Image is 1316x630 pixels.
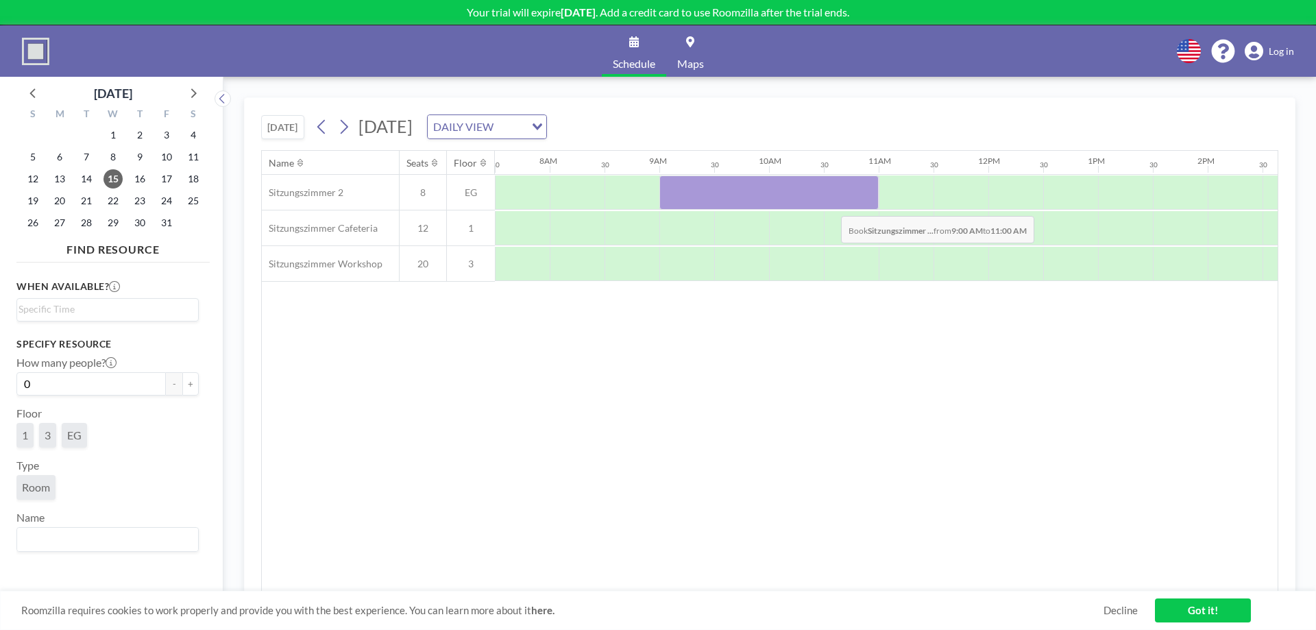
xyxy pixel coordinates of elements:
span: Log in [1269,45,1294,58]
span: EG [67,428,82,442]
span: Monday, October 6, 2025 [50,147,69,167]
span: Sitzungszimmer 2 [262,186,343,199]
div: 1PM [1088,156,1105,166]
span: Roomzilla requires cookies to work properly and provide you with the best experience. You can lea... [21,604,1104,617]
span: 8 [400,186,446,199]
div: 9AM [649,156,667,166]
span: Wednesday, October 15, 2025 [103,169,123,189]
h3: Specify resource [16,338,199,350]
div: 30 [1040,160,1048,169]
span: Wednesday, October 22, 2025 [103,191,123,210]
div: S [180,106,206,124]
span: Saturday, October 4, 2025 [184,125,203,145]
span: Room [22,481,50,494]
span: Saturday, October 11, 2025 [184,147,203,167]
span: Saturday, October 25, 2025 [184,191,203,210]
label: Floor [16,407,42,420]
span: Maps [677,58,704,69]
span: 3 [447,258,495,270]
div: 30 [491,160,500,169]
span: Tuesday, October 7, 2025 [77,147,96,167]
span: Sitzungszimmer Cafeteria [262,222,378,234]
span: Friday, October 24, 2025 [157,191,176,210]
button: - [166,372,182,396]
span: Monday, October 13, 2025 [50,169,69,189]
span: Thursday, October 30, 2025 [130,213,149,232]
h4: FIND RESOURCE [16,237,210,256]
div: Seats [406,157,428,169]
div: 30 [820,160,829,169]
span: Thursday, October 2, 2025 [130,125,149,145]
span: Sunday, October 19, 2025 [23,191,42,210]
span: [DATE] [358,116,413,136]
span: EG [447,186,495,199]
div: 8AM [539,156,557,166]
span: 20 [400,258,446,270]
span: Tuesday, October 14, 2025 [77,169,96,189]
span: DAILY VIEW [430,118,496,136]
label: Type [16,459,39,472]
a: Schedule [602,25,666,77]
span: Wednesday, October 29, 2025 [103,213,123,232]
span: Friday, October 3, 2025 [157,125,176,145]
div: W [100,106,127,124]
a: Got it! [1155,598,1251,622]
b: 9:00 AM [951,226,983,236]
a: Decline [1104,604,1138,617]
label: How many people? [16,356,117,369]
div: 30 [1149,160,1158,169]
div: F [153,106,180,124]
div: Search for option [17,528,198,551]
div: 2PM [1197,156,1215,166]
span: Monday, October 20, 2025 [50,191,69,210]
div: M [47,106,73,124]
div: T [73,106,100,124]
span: Book from to [841,216,1034,243]
img: organization-logo [22,38,49,65]
label: Name [16,511,45,524]
div: Floor [454,157,477,169]
span: Wednesday, October 8, 2025 [103,147,123,167]
span: Sitzungszimmer Workshop [262,258,382,270]
span: Schedule [613,58,655,69]
span: Wednesday, October 1, 2025 [103,125,123,145]
span: Tuesday, October 28, 2025 [77,213,96,232]
span: Sunday, October 12, 2025 [23,169,42,189]
div: 30 [1259,160,1267,169]
input: Search for option [19,531,191,548]
div: S [20,106,47,124]
span: Sunday, October 5, 2025 [23,147,42,167]
span: Thursday, October 9, 2025 [130,147,149,167]
span: Tuesday, October 21, 2025 [77,191,96,210]
span: Friday, October 10, 2025 [157,147,176,167]
div: Search for option [17,299,198,319]
span: Friday, October 31, 2025 [157,213,176,232]
a: Maps [666,25,715,77]
button: [DATE] [261,115,304,139]
span: Sunday, October 26, 2025 [23,213,42,232]
span: Monday, October 27, 2025 [50,213,69,232]
div: 30 [601,160,609,169]
input: Search for option [19,302,191,317]
span: Saturday, October 18, 2025 [184,169,203,189]
span: Thursday, October 16, 2025 [130,169,149,189]
span: 1 [22,428,28,442]
b: Sitzungszimmer ... [868,226,934,236]
div: [DATE] [94,84,132,103]
a: here. [531,604,555,616]
b: [DATE] [561,5,596,19]
div: 11AM [868,156,891,166]
div: Search for option [428,115,546,138]
div: 10AM [759,156,781,166]
input: Search for option [498,118,524,136]
span: 1 [447,222,495,234]
div: T [126,106,153,124]
div: 30 [930,160,938,169]
span: Friday, October 17, 2025 [157,169,176,189]
button: + [182,372,199,396]
span: Thursday, October 23, 2025 [130,191,149,210]
a: Log in [1245,42,1294,61]
div: 12PM [978,156,1000,166]
div: Name [269,157,294,169]
b: 11:00 AM [990,226,1027,236]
